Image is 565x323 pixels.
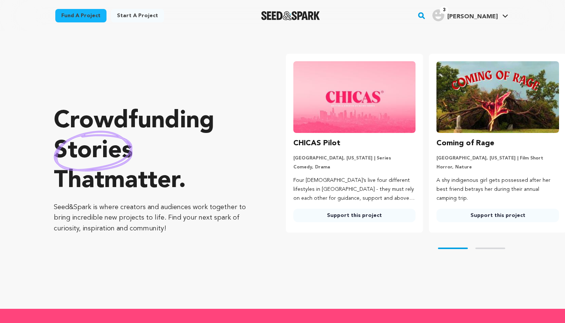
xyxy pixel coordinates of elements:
[436,164,559,170] p: Horror, Nature
[447,14,498,20] span: [PERSON_NAME]
[436,155,559,161] p: [GEOGRAPHIC_DATA], [US_STATE] | Film Short
[293,209,416,222] a: Support this project
[293,176,416,203] p: Four [DEMOGRAPHIC_DATA]’s live four different lifestyles in [GEOGRAPHIC_DATA] - they must rely on...
[54,106,256,196] p: Crowdfunding that .
[293,61,416,133] img: CHICAS Pilot image
[432,9,498,21] div: Fleming F.'s Profile
[436,209,559,222] a: Support this project
[261,11,320,20] a: Seed&Spark Homepage
[436,176,559,203] p: A shy indigenous girl gets possessed after her best friend betrays her during their annual campin...
[261,11,320,20] img: Seed&Spark Logo Dark Mode
[431,8,510,21] a: Fleming F.'s Profile
[431,8,510,24] span: Fleming F.'s Profile
[104,169,179,193] span: matter
[440,6,448,14] span: 3
[432,9,444,21] img: user.png
[111,9,164,22] a: Start a project
[54,202,256,234] p: Seed&Spark is where creators and audiences work together to bring incredible new projects to life...
[293,155,416,161] p: [GEOGRAPHIC_DATA], [US_STATE] | Series
[436,61,559,133] img: Coming of Rage image
[436,137,494,149] h3: Coming of Rage
[54,131,133,171] img: hand sketched image
[293,137,340,149] h3: CHICAS Pilot
[55,9,106,22] a: Fund a project
[293,164,416,170] p: Comedy, Drama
